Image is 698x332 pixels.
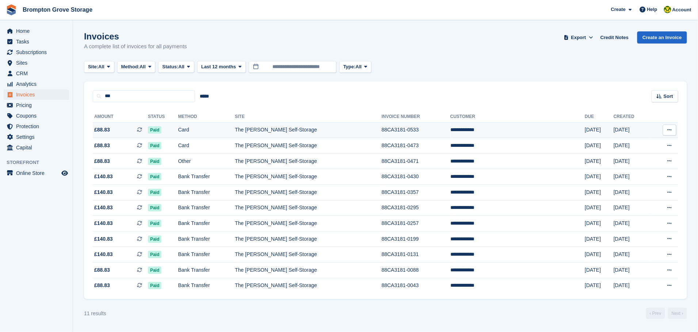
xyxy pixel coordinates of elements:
td: The [PERSON_NAME] Self-Storage [235,231,382,247]
span: Paid [148,282,161,289]
button: Site: All [84,61,114,73]
span: Storefront [7,159,73,166]
td: 88CA3181-0295 [382,200,450,216]
span: Paid [148,142,161,149]
nav: Page [645,308,689,319]
td: [DATE] [614,169,651,185]
th: Created [614,111,651,123]
td: 88CA3181-0473 [382,138,450,154]
a: menu [4,26,69,36]
td: Bank Transfer [178,216,235,232]
a: menu [4,89,69,100]
a: Next [668,308,687,319]
td: The [PERSON_NAME] Self-Storage [235,216,382,232]
span: Analytics [16,79,60,89]
td: [DATE] [585,247,614,263]
td: The [PERSON_NAME] Self-Storage [235,278,382,293]
a: menu [4,47,69,57]
span: Coupons [16,111,60,121]
span: £140.83 [94,220,113,227]
span: £88.83 [94,126,110,134]
a: menu [4,58,69,68]
span: £88.83 [94,282,110,289]
td: [DATE] [585,278,614,293]
td: 88CA3181-0043 [382,278,450,293]
span: Status: [162,63,178,70]
td: [DATE] [585,263,614,278]
div: 11 results [84,310,106,317]
a: Create an Invoice [637,31,687,43]
td: Bank Transfer [178,169,235,185]
a: menu [4,68,69,79]
td: Bank Transfer [178,185,235,201]
button: Method: All [117,61,156,73]
span: Sort [664,93,673,100]
span: Capital [16,142,60,153]
span: Paid [148,204,161,211]
a: menu [4,111,69,121]
td: [DATE] [614,278,651,293]
span: Last 12 months [201,63,236,70]
td: [DATE] [614,231,651,247]
span: All [356,63,362,70]
span: £140.83 [94,204,113,211]
th: Status [148,111,178,123]
td: [DATE] [585,200,614,216]
span: Paid [148,220,161,227]
span: All [140,63,146,70]
a: menu [4,79,69,89]
td: The [PERSON_NAME] Self-Storage [235,122,382,138]
span: £140.83 [94,235,113,243]
td: [DATE] [614,138,651,154]
a: menu [4,168,69,178]
span: Pricing [16,100,60,110]
span: Paid [148,267,161,274]
a: menu [4,132,69,142]
span: £88.83 [94,266,110,274]
td: [DATE] [585,231,614,247]
td: Bank Transfer [178,247,235,263]
td: The [PERSON_NAME] Self-Storage [235,247,382,263]
td: Bank Transfer [178,200,235,216]
span: Create [611,6,626,13]
td: 88CA3181-0533 [382,122,450,138]
button: Export [562,31,595,43]
span: Sites [16,58,60,68]
th: Method [178,111,235,123]
span: Paid [148,236,161,243]
a: Brompton Grove Storage [20,4,95,16]
p: A complete list of invoices for all payments [84,42,187,51]
span: All [98,63,104,70]
span: Protection [16,121,60,131]
td: [DATE] [614,185,651,201]
h1: Invoices [84,31,187,41]
span: Paid [148,173,161,180]
a: menu [4,37,69,47]
img: Marie Cavalier [664,6,671,13]
span: Home [16,26,60,36]
td: [DATE] [585,122,614,138]
td: 88CA3181-0088 [382,263,450,278]
span: Subscriptions [16,47,60,57]
td: The [PERSON_NAME] Self-Storage [235,263,382,278]
span: Paid [148,158,161,165]
td: The [PERSON_NAME] Self-Storage [235,138,382,154]
td: The [PERSON_NAME] Self-Storage [235,153,382,169]
span: £88.83 [94,142,110,149]
td: 88CA3181-0357 [382,185,450,201]
td: Bank Transfer [178,278,235,293]
td: The [PERSON_NAME] Self-Storage [235,200,382,216]
td: Card [178,122,235,138]
span: CRM [16,68,60,79]
td: Bank Transfer [178,231,235,247]
span: Account [672,6,691,14]
a: Credit Notes [598,31,632,43]
td: 88CA3181-0199 [382,231,450,247]
img: stora-icon-8386f47178a22dfd0bd8f6a31ec36ba5ce8667c1dd55bd0f319d3a0aa187defe.svg [6,4,17,15]
span: Export [571,34,586,41]
td: Other [178,153,235,169]
button: Type: All [339,61,371,73]
span: Settings [16,132,60,142]
td: Bank Transfer [178,263,235,278]
td: [DATE] [585,169,614,185]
